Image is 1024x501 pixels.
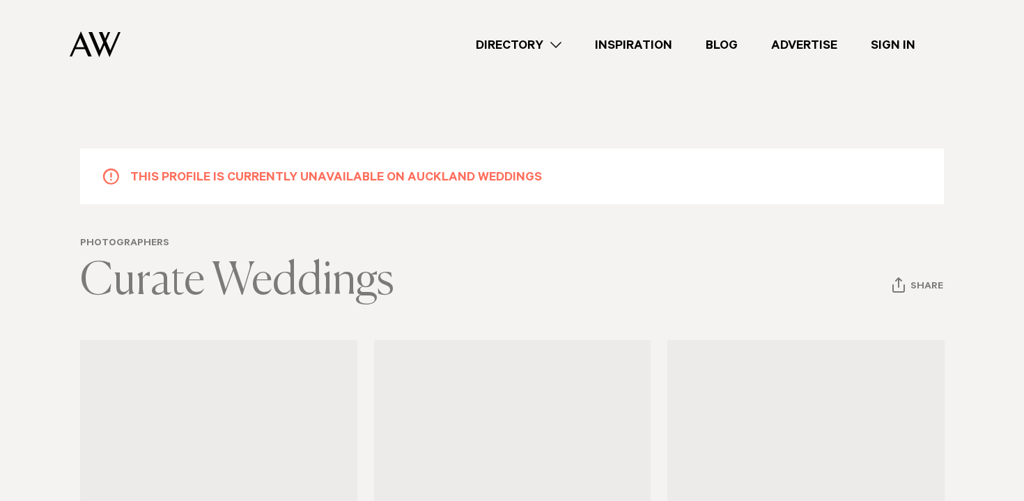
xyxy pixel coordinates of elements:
[578,36,689,54] a: Inspiration
[854,36,932,54] a: Sign In
[754,36,854,54] a: Advertise
[70,31,121,57] img: Auckland Weddings Logo
[459,36,578,54] a: Directory
[689,36,754,54] a: Blog
[130,167,542,185] h5: This profile is currently unavailable on Auckland Weddings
